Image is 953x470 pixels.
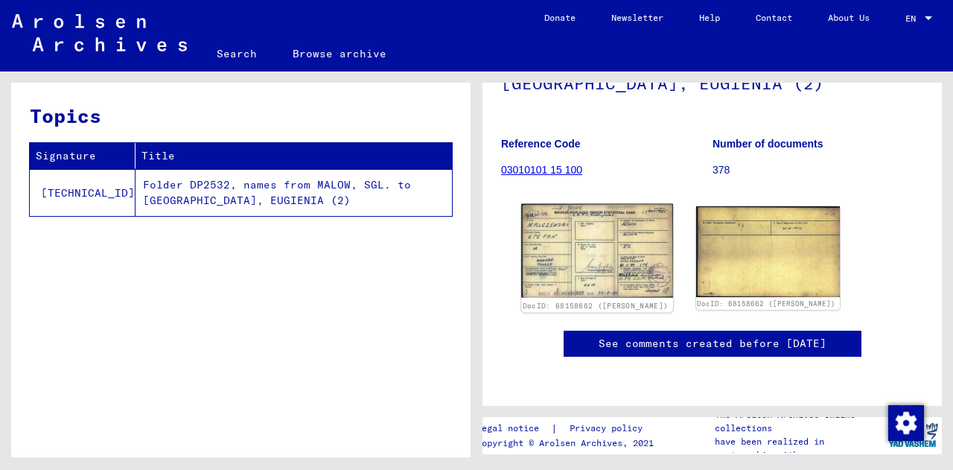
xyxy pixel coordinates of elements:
[476,421,551,436] a: Legal notice
[30,169,136,216] td: [TECHNICAL_ID]
[30,143,136,169] th: Signature
[30,101,451,130] h3: Topics
[136,143,452,169] th: Title
[136,169,452,216] td: Folder DP2532, names from MALOW, SGL. to [GEOGRAPHIC_DATA], EUGIENIA (2)
[12,14,187,51] img: Arolsen_neg.svg
[713,162,923,178] p: 378
[905,13,922,24] span: EN
[521,204,672,298] img: 001.jpg
[697,299,835,308] a: DocID: 68158662 ([PERSON_NAME])
[199,36,275,72] a: Search
[599,336,826,352] a: See comments created before [DATE]
[523,302,668,311] a: DocID: 68158662 ([PERSON_NAME])
[713,138,823,150] b: Number of documents
[715,408,885,435] p: The Arolsen Archives online collections
[275,36,404,72] a: Browse archive
[558,421,660,436] a: Privacy policy
[501,138,581,150] b: Reference Code
[501,164,582,176] a: 03010101 15 100
[476,436,660,450] p: Copyright © Arolsen Archives, 2021
[888,405,924,441] img: Change consent
[715,435,885,462] p: have been realized in partnership with
[476,421,660,436] div: |
[696,206,841,297] img: 002.jpg
[885,416,941,454] img: yv_logo.png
